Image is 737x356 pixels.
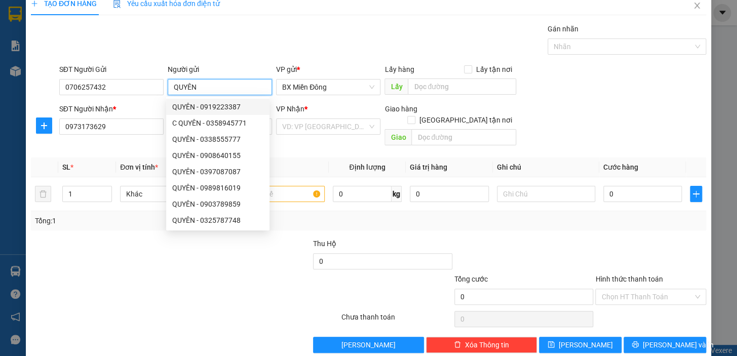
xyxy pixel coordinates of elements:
span: Xóa Thông tin [465,339,509,350]
span: Thu Hộ [313,240,336,248]
div: CHI [87,33,168,45]
label: Hình thức thanh toán [595,275,663,283]
span: [GEOGRAPHIC_DATA] tận nơi [415,114,516,126]
button: delete [35,186,51,202]
input: Dọc đường [408,78,516,95]
span: Lấy [384,78,408,95]
span: Lấy tận nơi [472,64,516,75]
button: [PERSON_NAME] [313,337,424,353]
input: Ghi Chú [497,186,595,202]
button: save[PERSON_NAME] [539,337,622,353]
span: close [693,2,701,10]
div: QUYÊN - 0989816019 [172,182,263,193]
span: Giao [384,129,411,145]
div: 50.000 [85,65,169,80]
div: QUYÊN - 0908640155 [166,147,269,164]
div: QUYÊN - 0908640155 [172,150,263,161]
div: BX Miền Đông [9,9,80,33]
div: QUYÊN - 0325787748 [166,212,269,228]
span: plus [36,122,52,130]
div: QUYÊN - 0397087087 [166,164,269,180]
div: QUYÊN - 0919223387 [172,101,263,112]
div: Tổng: 1 [35,215,285,226]
button: plus [690,186,702,202]
span: Gửi: [9,10,24,20]
div: SĐT Người Gửi [59,64,164,75]
span: [PERSON_NAME] [559,339,613,350]
div: C QUYÊN - 0358945771 [166,115,269,131]
input: Dọc đường [411,129,516,145]
div: 0937633445 [9,45,80,59]
div: QUYÊN - 0989816019 [166,180,269,196]
span: Giá trị hàng [410,163,447,171]
div: SĐT Người Nhận [59,103,164,114]
div: QUYÊN - 0338555777 [172,134,263,145]
span: kg [392,186,402,202]
span: [PERSON_NAME] và In [643,339,714,350]
span: SL [62,163,70,171]
span: delete [454,341,461,349]
div: QUYÊN - 0325787748 [172,215,263,226]
span: CC : [85,68,99,78]
div: QUYÊN - 0397087087 [172,166,263,177]
label: Gán nhãn [548,25,578,33]
span: Nhận: [87,10,111,20]
span: plus [690,190,702,198]
input: 0 [410,186,489,202]
div: QUYÊN - 0903789859 [166,196,269,212]
div: BX [PERSON_NAME] [87,9,168,33]
button: plus [36,117,52,134]
span: Lấy hàng [384,65,414,73]
div: Người gửi [168,64,272,75]
input: VD: Bàn, Ghế [226,186,325,202]
div: QUYÊN - 0903789859 [172,199,263,210]
span: printer [632,341,639,349]
span: Cước hàng [603,163,638,171]
div: QUYÊN - 0338555777 [166,131,269,147]
button: printer[PERSON_NAME] và In [624,337,706,353]
span: BX Miền Đông [282,80,374,95]
div: C QUYÊN - 0358945771 [172,117,263,129]
div: Chưa thanh toán [340,311,453,329]
span: VP Nhận [276,105,304,113]
div: 0962708256 [87,45,168,59]
div: VP gửi [276,64,380,75]
span: Tổng cước [454,275,488,283]
div: DUNG [9,33,80,45]
span: Đơn vị tính [120,163,158,171]
th: Ghi chú [493,157,599,177]
span: [PERSON_NAME] [341,339,396,350]
button: deleteXóa Thông tin [426,337,537,353]
div: QUYÊN - 0919223387 [166,99,269,115]
span: save [548,341,555,349]
span: Giao hàng [384,105,417,113]
span: Định lượng [349,163,385,171]
span: Khác [126,186,212,202]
